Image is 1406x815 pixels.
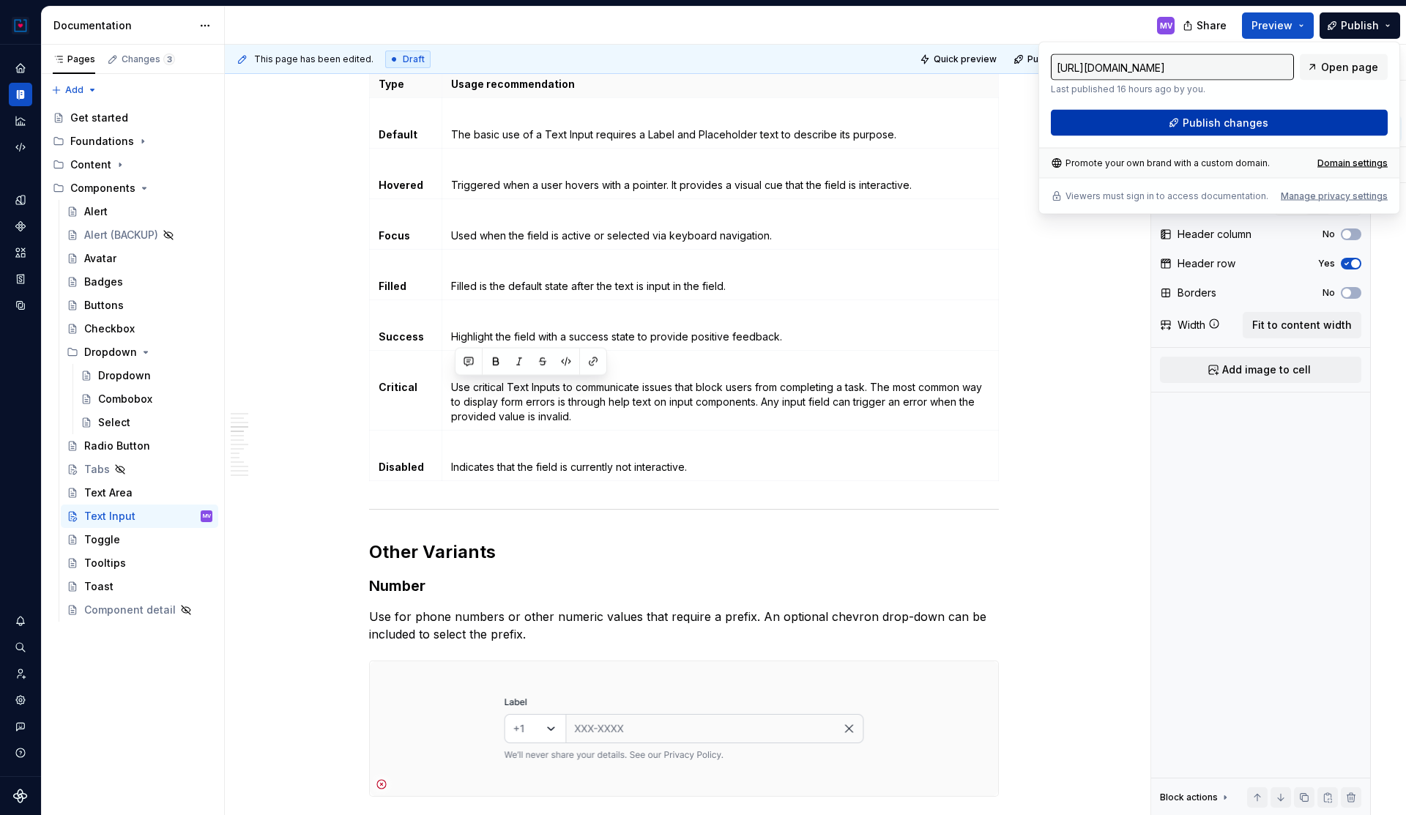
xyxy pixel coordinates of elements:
button: Fit to content width [1243,312,1361,338]
div: Alert (BACKUP) [84,228,158,242]
a: Invite team [9,662,32,685]
div: MV [1160,20,1172,31]
div: Promote your own brand with a custom domain. [1051,157,1270,169]
div: Toast [84,579,114,594]
button: Publish [1320,12,1400,39]
div: Documentation [53,18,192,33]
strong: Disabled [379,461,424,473]
p: Indicates that the field is currently not interactive. [451,460,989,475]
div: Assets [9,241,32,264]
a: Component detail [61,598,218,622]
strong: Critical [379,381,417,393]
strong: Focus [379,229,410,242]
button: Add [47,80,102,100]
a: Analytics [9,109,32,133]
div: Page tree [47,106,218,622]
div: Tooltips [84,556,126,570]
button: Add image to cell [1160,357,1361,383]
button: Search ⌘K [9,636,32,659]
div: Width [1178,318,1205,332]
div: Dropdown [84,345,137,360]
a: Get started [47,106,218,130]
div: Documentation [9,83,32,106]
a: Badges [61,270,218,294]
h3: Number [369,576,999,596]
span: Quick preview [934,53,997,65]
span: Open page [1321,60,1378,75]
button: Publish changes [1051,110,1388,136]
strong: Success [379,330,424,343]
div: Content [47,153,218,176]
div: Alert [84,204,108,219]
button: Preview [1242,12,1314,39]
h2: Other Variants [369,540,999,564]
button: Contact support [9,715,32,738]
div: Borders [1178,286,1216,300]
div: Radio Button [84,439,150,453]
a: Home [9,56,32,80]
div: Select [98,415,130,430]
svg: Supernova Logo [13,789,28,803]
span: Add [65,84,83,96]
button: Manage privacy settings [1281,190,1388,202]
a: Toggle [61,528,218,551]
a: Domain settings [1317,157,1388,169]
div: Code automation [9,135,32,159]
div: Block actions [1160,792,1218,803]
a: Combobox [75,387,218,411]
div: Header column [1178,227,1251,242]
div: Buttons [84,298,124,313]
button: Share [1175,12,1236,39]
div: Block actions [1160,787,1231,808]
div: Pages [53,53,95,65]
span: Publish changes [1183,116,1268,130]
a: Tabs [61,458,218,481]
a: Components [9,215,32,238]
img: 17077652-375b-4f2c-92b0-528c72b71ea0.png [12,17,29,34]
div: Tabs [84,462,110,477]
span: Share [1197,18,1227,33]
p: Viewers must sign in to access documentation. [1065,190,1268,202]
label: No [1323,228,1335,240]
div: Text Area [84,485,133,500]
a: Buttons [61,294,218,317]
div: Component detail [84,603,176,617]
span: Fit to content width [1252,318,1352,332]
a: Open page [1300,54,1388,81]
span: Publish changes [1027,53,1098,65]
span: Add image to cell [1222,362,1311,377]
div: Data sources [9,294,32,317]
a: Avatar [61,247,218,270]
p: Triggered when a user hovers with a pointer. It provides a visual cue that the field is interactive. [451,178,989,193]
div: MV [203,509,211,524]
div: Get started [70,111,128,125]
label: Yes [1318,258,1335,269]
button: Notifications [9,609,32,633]
span: Publish [1341,18,1379,33]
strong: Usage recommendation [451,78,575,90]
a: Design tokens [9,188,32,212]
a: Storybook stories [9,267,32,291]
div: Text Input [84,509,135,524]
span: Preview [1251,18,1292,33]
span: Draft [403,53,425,65]
a: Dropdown [75,364,218,387]
div: Changes [122,53,175,65]
div: Settings [9,688,32,712]
span: This page has been edited. [254,53,373,65]
a: Radio Button [61,434,218,458]
div: Components [47,176,218,200]
div: Header row [1178,256,1235,271]
div: Foundations [47,130,218,153]
div: Content [70,157,111,172]
label: No [1323,287,1335,299]
span: 3 [163,53,175,65]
